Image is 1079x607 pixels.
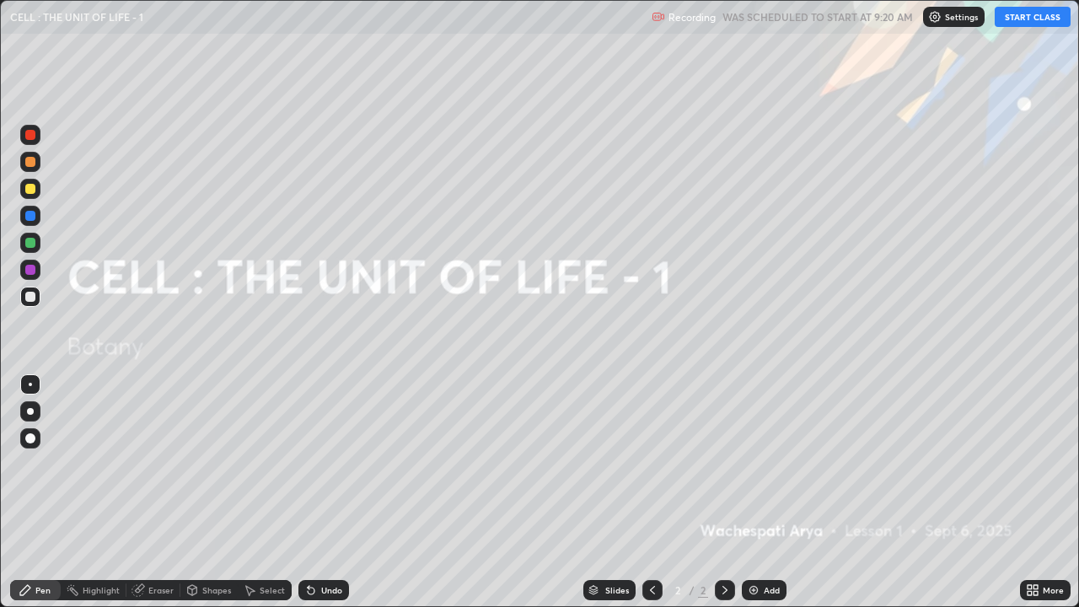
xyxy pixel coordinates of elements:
[321,586,342,594] div: Undo
[202,586,231,594] div: Shapes
[652,10,665,24] img: recording.375f2c34.svg
[668,11,716,24] p: Recording
[669,585,686,595] div: 2
[995,7,1071,27] button: START CLASS
[260,586,285,594] div: Select
[10,10,143,24] p: CELL : THE UNIT OF LIFE - 1
[722,9,913,24] h5: WAS SCHEDULED TO START AT 9:20 AM
[698,583,708,598] div: 2
[945,13,978,21] p: Settings
[35,586,51,594] div: Pen
[148,586,174,594] div: Eraser
[928,10,942,24] img: class-settings-icons
[605,586,629,594] div: Slides
[1043,586,1064,594] div: More
[83,586,120,594] div: Highlight
[747,583,760,597] img: add-slide-button
[764,586,780,594] div: Add
[690,585,695,595] div: /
